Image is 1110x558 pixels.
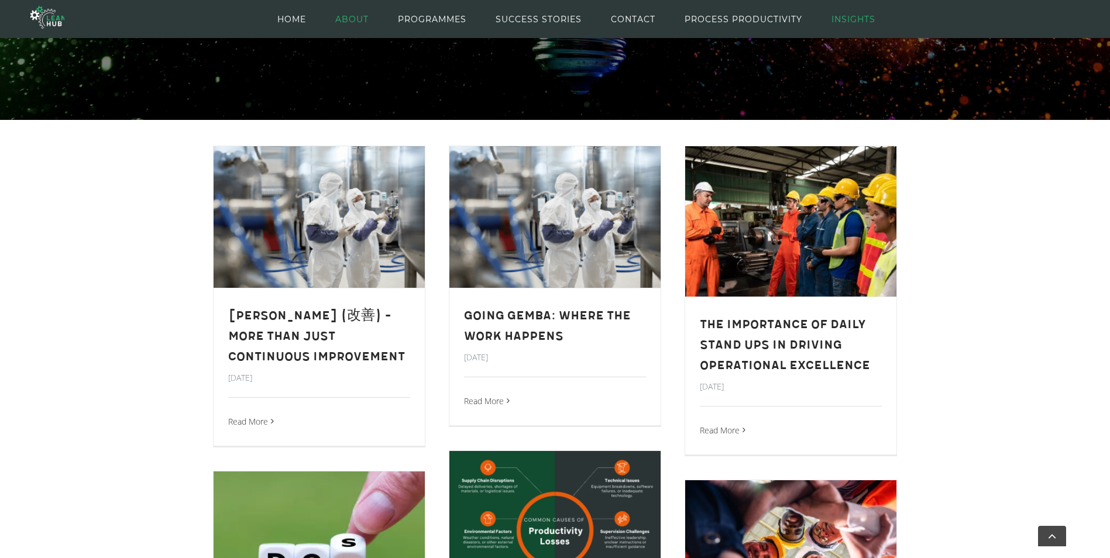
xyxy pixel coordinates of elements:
[464,392,504,411] a: Read More
[700,421,740,440] a: Read More
[400,14,587,44] span: The Lean Hub
[587,14,710,44] span: Insights
[228,372,252,383] span: [DATE]
[464,309,631,343] a: Going Gemba: Where the Work Happens
[700,318,870,373] a: The Importance of Daily Stand Ups in Driving Operational Excellence
[700,381,724,392] span: [DATE]
[464,352,488,363] span: [DATE]
[228,412,268,431] a: Read More
[30,1,64,33] img: The Lean Hub | Optimising productivity with Lean Logo
[228,309,405,364] a: [PERSON_NAME] (改善) – More Than Just Continuous Improvement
